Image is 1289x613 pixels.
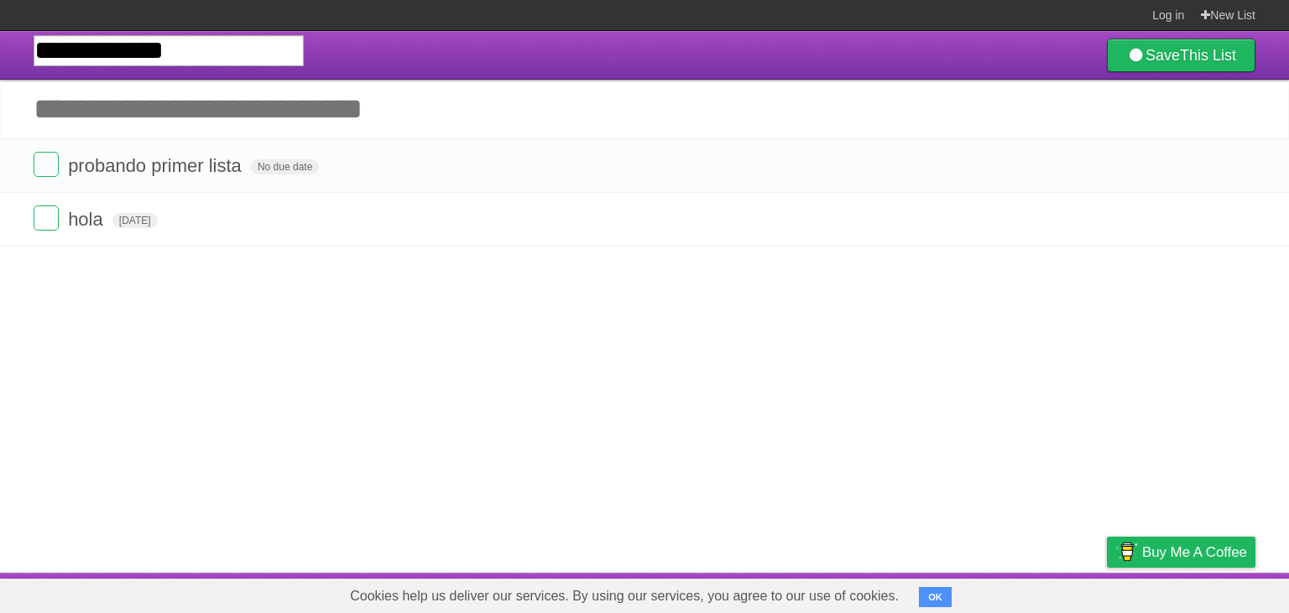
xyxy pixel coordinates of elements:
span: No due date [251,159,319,174]
label: Done [34,152,59,177]
a: Privacy [1085,577,1129,609]
span: Cookies help us deliver our services. By using our services, you agree to our use of cookies. [333,579,916,613]
span: [DATE] [112,213,158,228]
span: hola [68,209,107,230]
a: Buy me a coffee [1107,537,1255,568]
label: Done [34,205,59,231]
span: probando primer lista [68,155,246,176]
span: Buy me a coffee [1142,538,1247,567]
a: SaveThis List [1107,39,1255,72]
a: Terms [1028,577,1065,609]
button: OK [919,587,952,607]
img: Buy me a coffee [1115,538,1138,566]
a: About [884,577,919,609]
a: Developers [939,577,1007,609]
a: Suggest a feature [1150,577,1255,609]
b: This List [1180,47,1236,64]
